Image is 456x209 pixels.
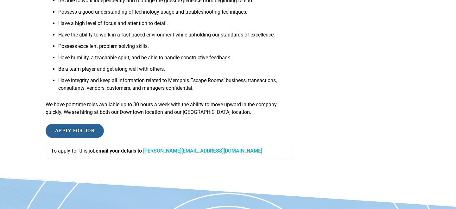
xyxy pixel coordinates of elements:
input: Apply for job [46,124,104,138]
p: To apply for this job [51,147,288,155]
li: Have integrity and keep all information related to Memphis Escape Rooms’ business, transactions, ... [58,77,293,96]
li: Possess a good understanding of technology usage and troubleshooting techniques. [58,8,293,20]
a: [PERSON_NAME][EMAIL_ADDRESS][DOMAIN_NAME] [143,148,262,154]
li: Be a team player and get along well with others. [58,65,293,77]
li: Have humility, a teachable spirit, and be able to handle constructive feedback. [58,54,293,65]
li: Have a high level of focus and attention to detail. [58,20,293,31]
li: Possess excellent problem solving skills. [58,42,293,54]
p: We have part-time roles available up to 30 hours a week with the ability to move upward in the co... [46,101,293,116]
li: Have the ability to work in a fast paced environment while upholding our standards of excellence. [58,31,293,42]
strong: email your details to [96,148,142,154]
